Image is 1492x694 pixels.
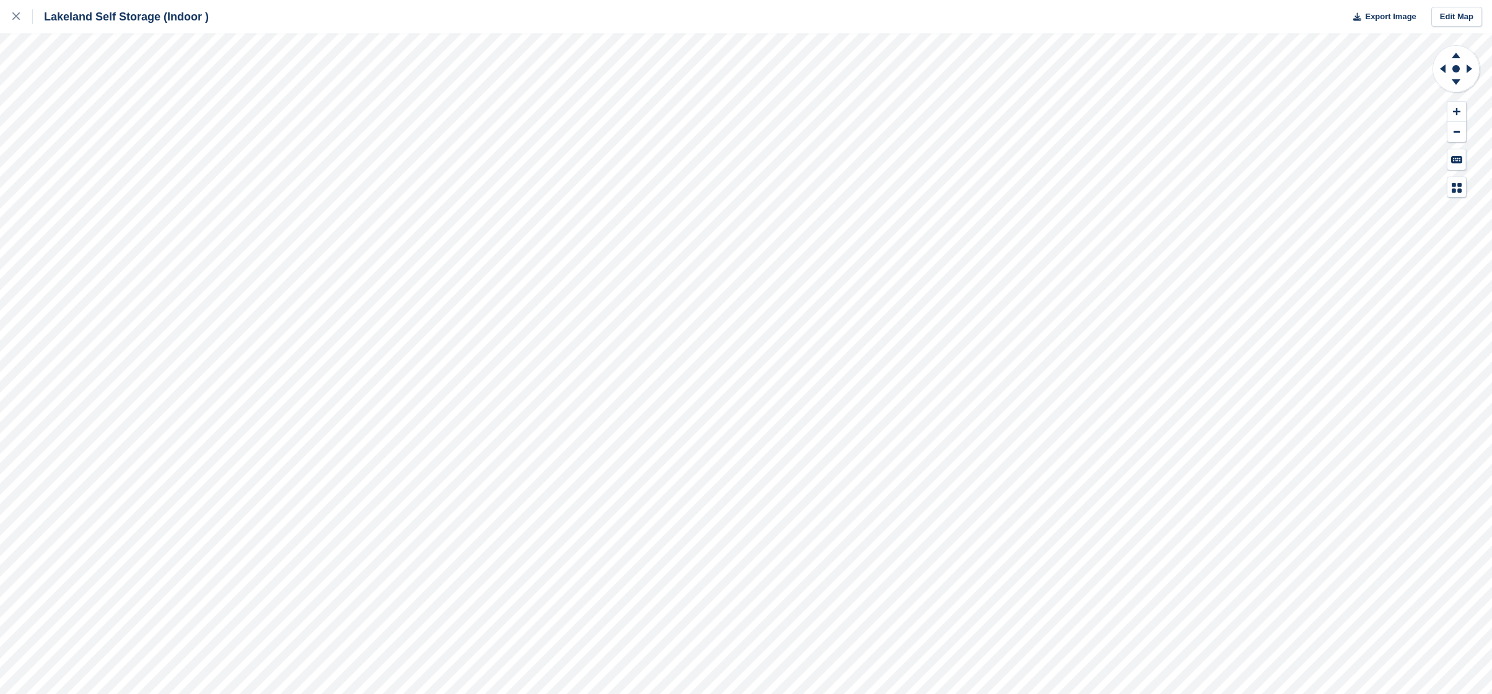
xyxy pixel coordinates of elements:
a: Edit Map [1431,7,1482,27]
button: Keyboard Shortcuts [1447,149,1466,170]
button: Zoom In [1447,102,1466,122]
span: Export Image [1365,11,1416,23]
button: Zoom Out [1447,122,1466,143]
button: Export Image [1346,7,1416,27]
div: Lakeland Self Storage (Indoor ) [33,9,209,24]
button: Map Legend [1447,177,1466,198]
